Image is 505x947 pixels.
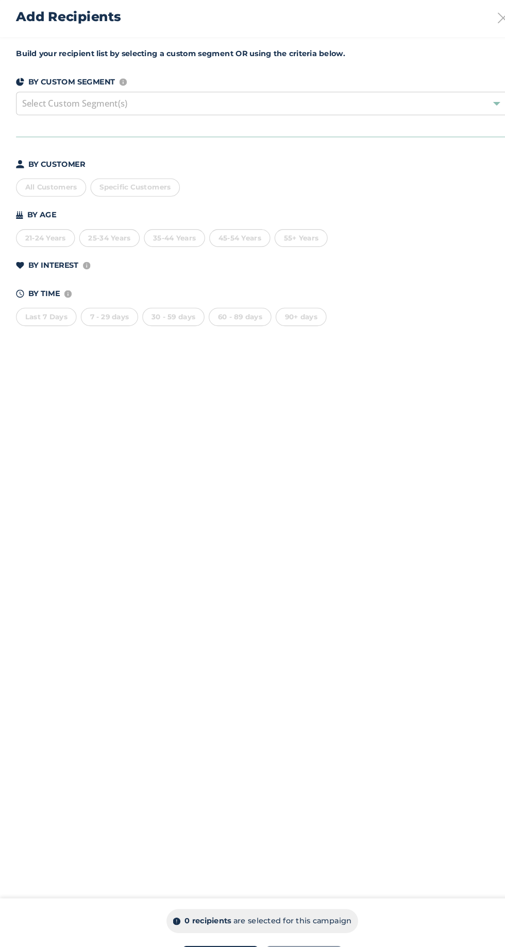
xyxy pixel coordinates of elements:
img: icon-info-236977d2.svg [115,79,122,86]
img: icon-info-dark-48f6c5f3.svg [166,887,174,894]
div: 30 - 59 days [137,300,197,317]
div: 60 - 89 days [201,300,261,317]
button: Reset [176,914,248,937]
img: icon-segments-dark-074adb27.svg [15,78,23,86]
p: BY INTEREST [27,253,76,264]
p: BY CUSTOM SEGMENT [27,77,111,88]
div: Widget de chat [453,898,505,947]
span: Select Custom Segment(s) [21,97,123,109]
p: BY AGE [26,205,54,216]
div: All Customers [15,175,83,193]
img: icon-cake-93b2a7b5.svg [15,206,22,214]
h2: Add Recipients [15,10,116,29]
span: Specific Customers [96,179,164,187]
img: icon-time-dark-e6b1183b.svg [15,282,23,290]
img: icon-info-236977d2.svg [62,283,69,290]
p: BY TIME [27,281,58,291]
p: are selected for this campaign [225,885,339,896]
img: icon-heart-dark-29e6356f.svg [15,255,23,263]
div: Last 7 Days [15,300,74,317]
p: 0 recipients [178,885,223,896]
img: icon-person-dark-ced50e5f.svg [15,158,23,165]
div: 35-44 Years [139,224,197,242]
div: 55+ Years [264,224,315,242]
div: 25-34 Years [76,224,134,242]
div: 45-54 Years [201,224,260,242]
div: 90+ days [265,300,314,317]
div: 7 - 29 days [78,300,133,317]
div: 21-24 Years [15,224,72,242]
img: icon-info-236977d2.svg [80,255,87,263]
iframe: Chat Widget [453,898,505,947]
p: BY CUSTOMER [27,156,82,167]
label: Build your recipient list by selecting a custom segment OR using the criteria below. [15,49,490,60]
span: Reset [203,920,223,931]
